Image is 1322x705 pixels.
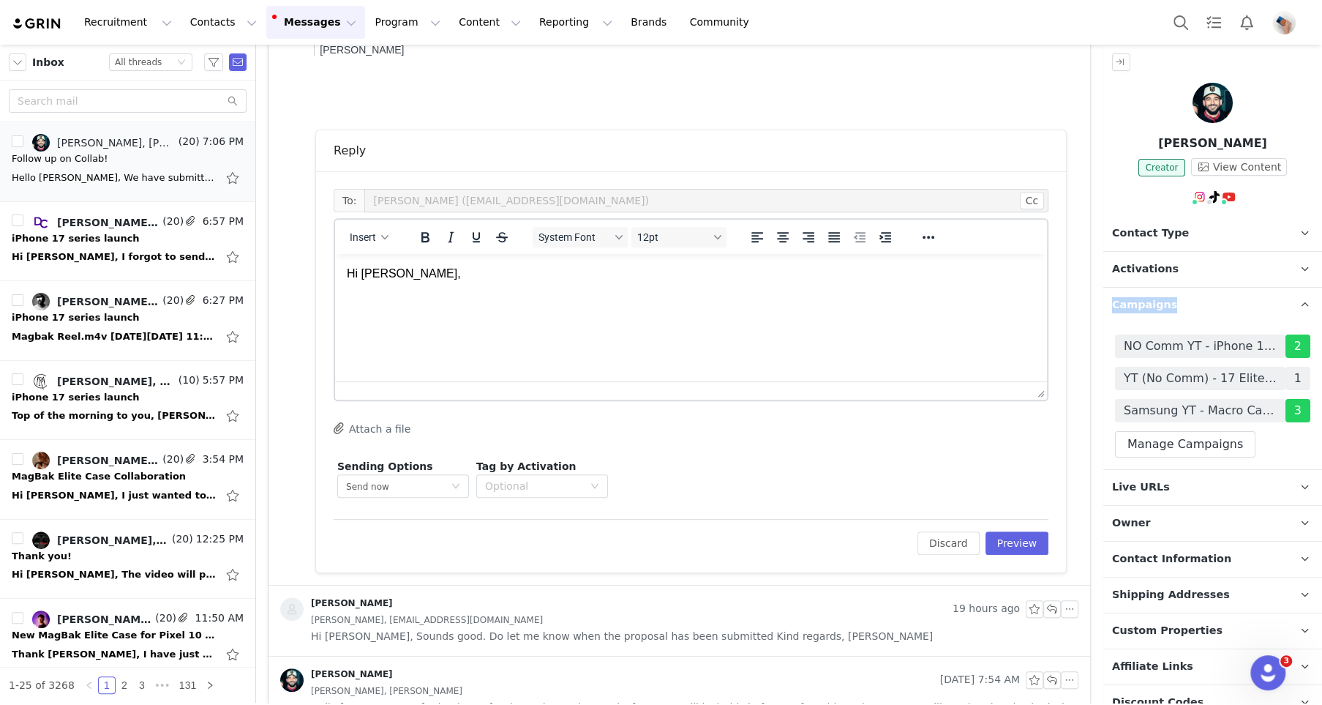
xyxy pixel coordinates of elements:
[57,455,159,466] div: [PERSON_NAME] J, [PERSON_NAME]
[335,254,1047,381] iframe: Rich Text Area
[1032,382,1047,400] div: Press the Up and Down arrow keys to resize the editor.
[32,134,50,152] img: 1cd697e6-2756-4fb5-83bb-217b900d61c2.jpg
[822,227,846,247] button: Justify
[181,6,266,39] button: Contacts
[280,597,304,621] img: placeholder-contacts.jpeg
[1112,587,1230,603] span: Shipping Addresses
[133,676,151,694] li: 3
[32,293,159,310] a: [PERSON_NAME], [PERSON_NAME], [PERSON_NAME]
[489,227,514,247] button: Strikethrough
[6,6,769,100] div: Hello [PERSON_NAME],
[12,628,217,643] div: New MagBak Elite Case for Pixel 10 Pro / XL – Let's Collaborate!
[152,611,176,626] span: (20)
[115,54,162,70] div: All threads
[12,469,186,484] div: MagBak Elite Case Collaboration
[159,293,184,308] span: (20)
[12,647,217,662] div: Thank Nadia, I have just received the cases, thank you! I can also feature the Elite Case in a sh...
[201,676,219,694] li: Next Page
[622,6,680,39] a: Brands
[1124,337,1277,355] span: NO Comm YT - iPhone 16 Elite Case/ Wallet - (NO Comm/ IG/ TT) 08/2024
[32,373,176,390] a: [PERSON_NAME], London Tastic Talk
[9,676,75,694] li: 1-25 of 3268
[268,586,1090,656] div: [PERSON_NAME] 19 hours ago[PERSON_NAME], [EMAIL_ADDRESS][DOMAIN_NAME] Hi [PERSON_NAME], Sounds go...
[346,482,389,492] span: Send now
[438,227,463,247] button: Italic
[16,133,769,145] p: Hi [PERSON_NAME],
[206,681,214,690] i: icon: right
[311,612,543,628] span: [PERSON_NAME], [EMAIL_ADDRESS][DOMAIN_NAME]
[32,452,50,469] img: 34e8f1d4-b510-43a2-824f-e39666052fb9.jpg
[12,549,72,564] div: Thank you!
[311,668,393,680] div: [PERSON_NAME]
[796,227,821,247] button: Align right
[32,214,159,231] a: [PERSON_NAME], [PERSON_NAME]
[151,676,174,694] span: •••
[32,55,64,70] span: Inbox
[169,531,193,547] span: (20)
[916,227,941,247] button: Reveal or hide additional toolbar items
[1198,6,1230,39] a: Tasks
[57,217,159,228] div: [PERSON_NAME], [PERSON_NAME]
[32,531,50,549] img: 9c7c4ac3-173c-47f7-be07-8f47ca546ad3.jpg
[32,452,159,469] a: [PERSON_NAME] J, [PERSON_NAME]
[366,6,449,39] button: Program
[985,531,1049,555] button: Preview
[1112,297,1177,313] span: Campaigns
[1112,225,1189,242] span: Contact Type
[476,460,576,472] span: Tag by Activation
[12,329,217,344] div: Magbak Reel.m4v On Mon, Sep 29, 2025 at 11:38 AM Angie J <angiej@1lss.com> wrote: HI Brandon, Tha...
[151,676,174,694] li: Next 3 Pages
[57,534,169,546] div: [PERSON_NAME], [PERSON_NAME] Now Teslafy
[1231,6,1263,39] button: Notifications
[1263,11,1310,34] button: Profile
[159,214,184,229] span: (20)
[12,567,217,582] div: Hi Nadia, The video will publish tomorrow at 2pm PST! https://youtu.be/f-pqxnAA59Q On Fri, Feb 7,...
[280,597,393,621] a: [PERSON_NAME]
[1280,655,1292,667] span: 3
[1272,11,1296,34] img: 7a043e49-c13d-400d-ac6c-68a8aea09f5f.jpg
[32,611,50,628] img: 491c984f-4a4c-4ec8-abf9-0c62087da0e8.jpg
[134,677,150,693] a: 3
[32,531,169,549] a: [PERSON_NAME], [PERSON_NAME] Now Teslafy
[32,611,152,628] a: [PERSON_NAME], [PERSON_NAME] Upwards.
[229,53,247,71] span: Send Email
[12,231,140,246] div: iPhone 17 series launch
[847,227,872,247] button: Decrease indent
[12,171,217,185] div: Hello Angie, We have submitted the proposal, and we have some interesting videos planned for the ...
[228,96,238,106] i: icon: search
[6,29,769,53] div: We have submitted the proposal, and we have some interesting videos planned for the iphone 17 and...
[311,628,933,644] span: Hi [PERSON_NAME], Sounds good. Do let me know when the proposal has been submitted Kind regards, ...
[334,142,366,160] div: Reply
[266,6,365,39] button: Messages
[57,137,176,149] div: [PERSON_NAME], [PERSON_NAME]
[450,6,530,39] button: Content
[1124,402,1277,419] span: Samsung YT - Macro Case/Wallet 05/11
[940,671,1020,689] span: [DATE] 7:54 AM
[1112,659,1193,675] span: Affiliate Links
[337,460,433,472] span: Sending Options
[6,111,769,123] div: [DATE][DATE] 2:41 PM [PERSON_NAME] < > wrote:
[12,250,217,264] div: Hi Angie, I forgot to send the download links to both videos: https://drive.google.com/file/d/1tv...
[334,189,364,212] span: To:
[770,227,795,247] button: Align center
[1112,515,1151,531] span: Owner
[745,227,770,247] button: Align left
[530,6,621,39] button: Reporting
[12,17,63,31] img: grin logo
[1250,655,1285,690] iframe: Intercom live chat
[280,668,304,692] img: 1cd697e6-2756-4fb5-83bb-217b900d61c2.jpg
[637,231,709,243] span: 12pt
[85,681,94,690] i: icon: left
[631,227,726,247] button: Font sizes
[175,677,200,693] a: 131
[350,231,376,243] span: Insert
[1285,335,1310,358] span: 2
[99,677,115,693] a: 1
[1112,623,1223,639] span: Custom Properties
[1193,83,1233,123] img: Victor Dia
[32,373,50,390] img: c70d4138-519f-41cc-9fb8-0ceec8ce2e57.jpg
[159,452,184,467] span: (20)
[1194,191,1206,203] img: instagram.svg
